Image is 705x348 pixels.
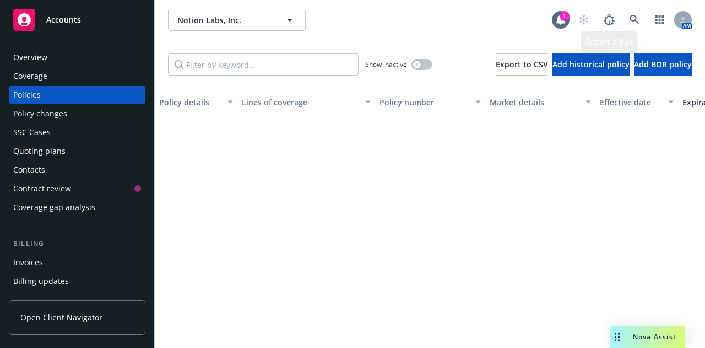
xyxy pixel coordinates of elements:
button: Effective date [595,89,678,115]
button: Market details [485,89,595,115]
a: Policy changes [9,105,145,122]
a: Coverage gap analysis [9,199,145,216]
div: Policy details [159,97,221,108]
div: Contacts [13,161,45,179]
div: SSC Cases [13,124,51,141]
a: Accounts [9,4,145,35]
span: Nova Assist [633,332,676,341]
a: Search [623,9,646,31]
span: Open Client Navigator [20,312,102,323]
div: 1 [560,11,570,21]
span: Add historical policy [552,59,630,69]
button: Add BOR policy [634,53,692,76]
button: Lines of coverage [237,89,375,115]
div: Policy changes [13,105,67,122]
a: Billing updates [9,272,145,290]
span: Add BOR policy [634,59,692,69]
a: Switch app [649,9,671,31]
a: Policies [9,86,145,104]
div: Market details [490,97,579,108]
div: Invoices [13,254,43,271]
div: Contract review [13,180,71,197]
a: Quoting plans [9,142,145,160]
div: Effective date [600,97,661,108]
a: Report a Bug [598,9,620,31]
a: Invoices [9,254,145,271]
input: Filter by keyword... [168,53,359,76]
a: Start snowing [573,9,595,31]
div: Billing updates [13,272,69,290]
div: Quoting plans [13,142,66,160]
button: Policy number [375,89,485,115]
button: Nova Assist [610,326,685,348]
div: Overview [13,49,47,66]
span: Show inactive [365,60,407,69]
button: Policy details [155,89,237,115]
div: Coverage [13,67,47,85]
button: Notion Labs, Inc. [168,9,306,31]
span: Notion Labs, Inc. [177,14,273,26]
button: Export to CSV [496,53,548,76]
a: Contacts [9,161,145,179]
a: SSC Cases [9,124,145,141]
div: Policies [13,86,41,104]
div: Lines of coverage [242,97,359,108]
button: Add historical policy [552,53,630,76]
a: Overview [9,49,145,66]
span: Accounts [46,15,81,24]
a: Coverage [9,67,145,85]
div: Drag to move [610,326,624,348]
span: Export to CSV [496,59,548,69]
div: Billing [9,238,145,249]
a: Contract review [9,180,145,197]
div: Coverage gap analysis [13,199,95,216]
div: Policy number [379,97,469,108]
